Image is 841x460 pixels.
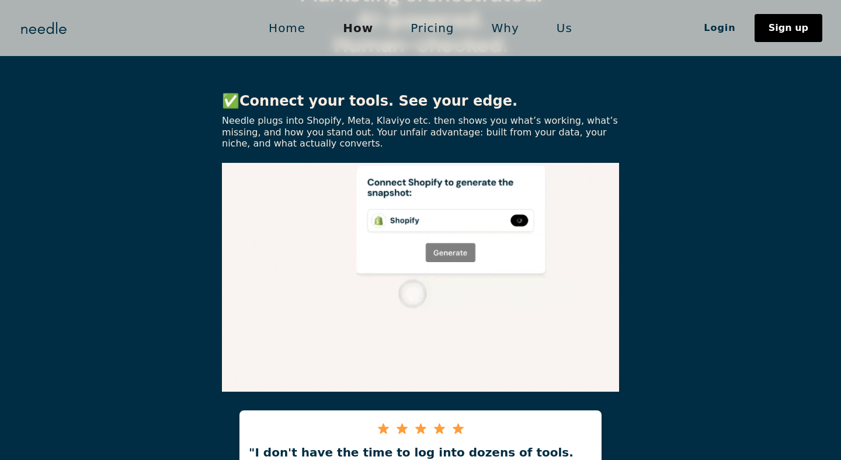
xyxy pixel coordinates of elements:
a: How [324,16,392,40]
p: Needle plugs into Shopify, Meta, Klaviyo etc. then shows you what’s working, what’s missing, and ... [222,115,619,149]
div: Sign up [769,23,808,33]
a: Us [538,16,591,40]
a: Pricing [392,16,472,40]
p: ✅ [222,92,619,110]
strong: Connect your tools. See your edge. [239,93,517,109]
a: Why [473,16,538,40]
a: Login [685,18,755,38]
a: Home [250,16,324,40]
a: Sign up [755,14,822,42]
